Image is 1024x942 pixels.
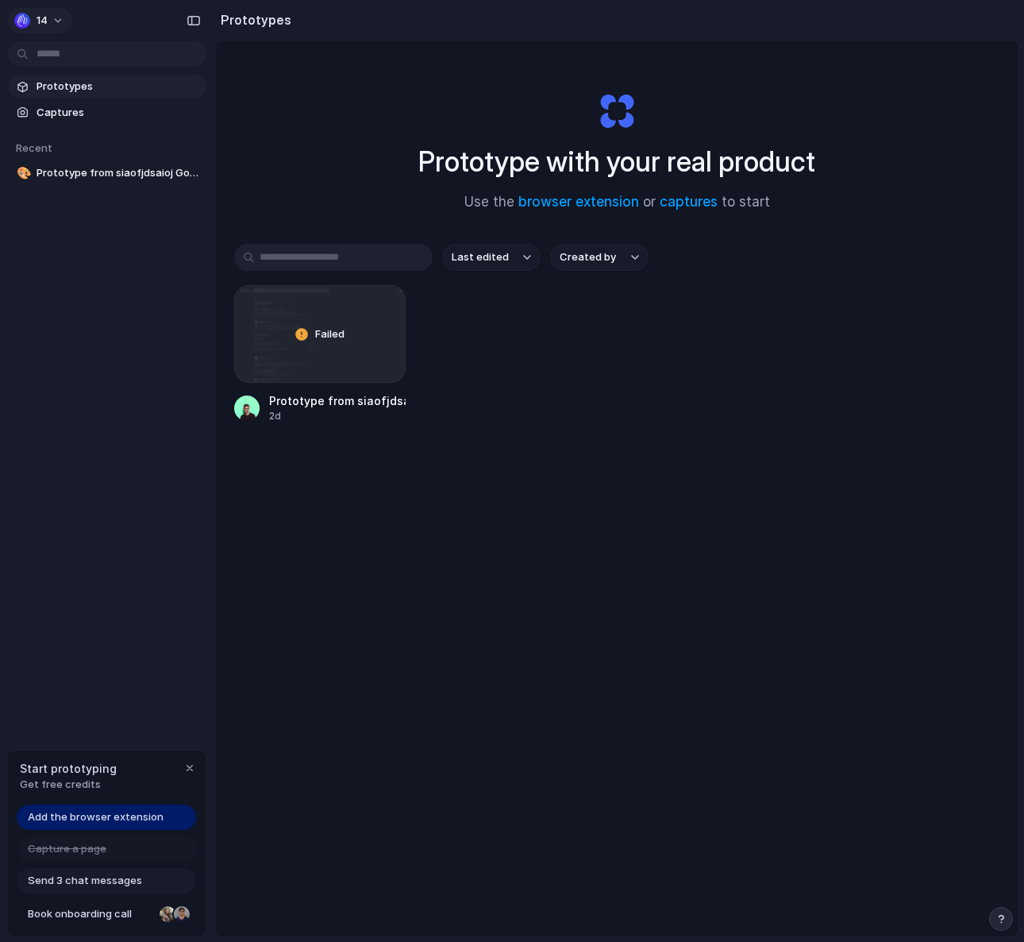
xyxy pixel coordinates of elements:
a: Prototype from siaofjdsaioj Google SearchFailedPrototype from siaofjdsaioj Google Search2d [234,285,406,423]
span: Book onboarding call [28,906,153,922]
button: 14 [8,8,72,33]
h2: Prototypes [214,10,291,29]
button: Created by [550,244,649,271]
a: Prototypes [8,75,206,98]
span: 14 [37,13,48,29]
div: 🎨 [17,164,28,183]
span: Send 3 chat messages [28,873,142,889]
a: Captures [8,101,206,125]
a: 🎨Prototype from siaofjdsaioj Google Search [8,161,206,185]
span: Failed [315,326,345,342]
span: Prototype from siaofjdsaioj Google Search [37,165,200,181]
h1: Prototype with your real product [418,141,815,183]
div: Prototype from siaofjdsaioj Google Search [269,392,406,409]
span: Created by [560,249,616,265]
span: Start prototyping [20,760,117,777]
a: captures [660,194,718,210]
span: Captures [37,105,200,121]
span: Get free credits [20,777,117,793]
span: Prototypes [37,79,200,95]
span: Add the browser extension [28,809,164,825]
button: 🎨 [14,165,30,181]
button: Last edited [442,244,541,271]
div: Nicole Kubica [158,905,177,924]
span: Recent [16,141,52,154]
div: 2d [269,409,406,423]
a: browser extension [518,194,639,210]
span: Last edited [452,249,509,265]
a: Book onboarding call [17,901,196,927]
span: Use the or to start [464,192,770,213]
div: Christian Iacullo [172,905,191,924]
span: Capture a page [28,841,106,857]
a: Add the browser extension [17,805,196,830]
